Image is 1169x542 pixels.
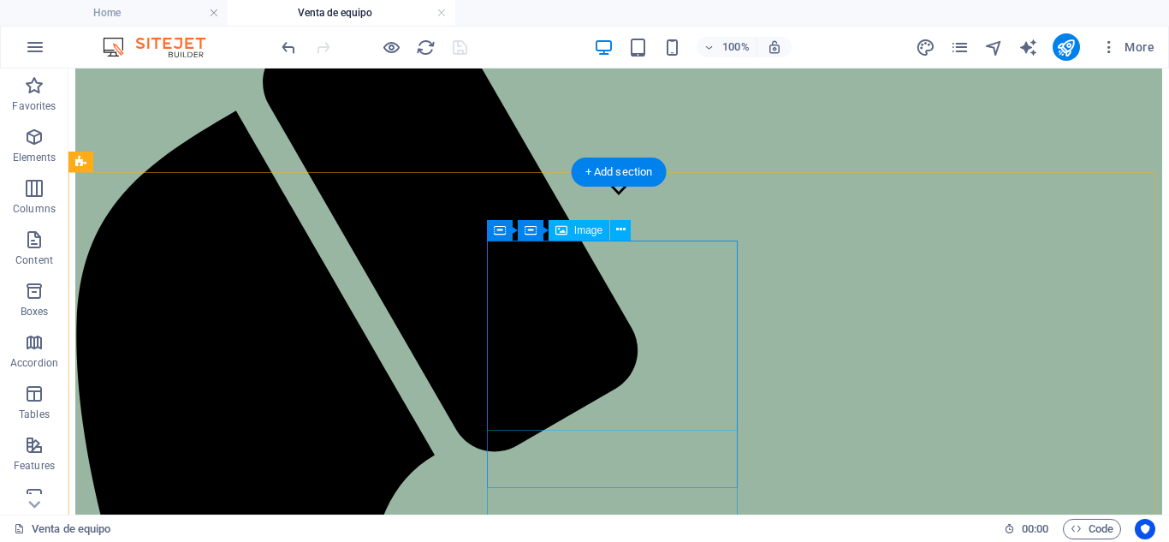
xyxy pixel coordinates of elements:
[1071,519,1113,539] span: Code
[12,99,56,113] p: Favorites
[984,37,1005,57] button: navigator
[13,151,56,164] p: Elements
[13,202,56,216] p: Columns
[1004,519,1049,539] h6: Session time
[1101,39,1154,56] span: More
[278,37,299,57] button: undo
[14,519,111,539] a: Click to cancel selection. Double-click to open Pages
[1135,519,1155,539] button: Usercentrics
[574,225,602,235] span: Image
[984,38,1004,57] i: Navigator
[1094,33,1161,61] button: More
[381,37,401,57] button: Click here to leave preview mode and continue editing
[572,158,667,187] div: + Add section
[21,305,49,319] p: Boxes
[916,37,936,57] button: design
[1018,38,1038,57] i: AI Writer
[19,408,50,421] p: Tables
[1018,37,1039,57] button: text_generator
[1056,38,1076,57] i: Publish
[1063,519,1121,539] button: Code
[1053,33,1080,61] button: publish
[1034,522,1036,535] span: :
[767,39,782,55] i: On resize automatically adjust zoom level to fit chosen device.
[1022,519,1048,539] span: 00 00
[228,3,455,22] h4: Venta de equipo
[916,38,935,57] i: Design (Ctrl+Alt+Y)
[14,459,55,473] p: Features
[722,37,750,57] h6: 100%
[950,38,970,57] i: Pages (Ctrl+Alt+S)
[15,253,53,267] p: Content
[416,38,436,57] i: Reload page
[415,37,436,57] button: reload
[98,37,227,57] img: Editor Logo
[10,356,58,370] p: Accordion
[950,37,970,57] button: pages
[697,37,757,57] button: 100%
